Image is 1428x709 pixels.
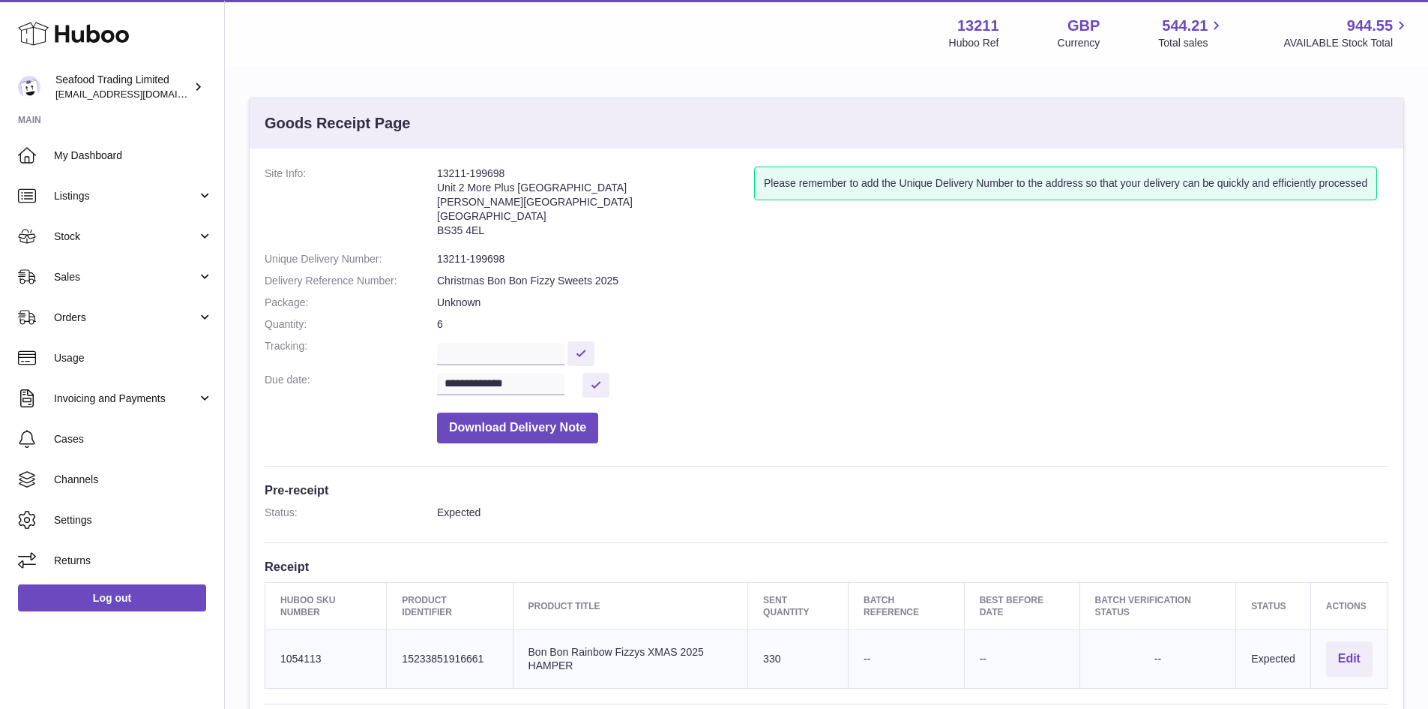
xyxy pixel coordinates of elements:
span: 544.21 [1162,16,1208,36]
div: -- [1095,652,1221,666]
address: 13211-199698 Unit 2 More Plus [GEOGRAPHIC_DATA] [PERSON_NAME][GEOGRAPHIC_DATA] [GEOGRAPHIC_DATA] ... [437,167,754,245]
img: internalAdmin-13211@internal.huboo.com [18,76,40,98]
div: Huboo Ref [949,36,999,50]
button: Download Delivery Note [437,413,598,443]
dd: Christmas Bon Bon Fizzy Sweets 2025 [437,274,1388,288]
span: Usage [54,351,213,365]
span: Stock [54,230,197,244]
td: 330 [748,630,849,689]
span: 944.55 [1347,16,1393,36]
td: 15233851916661 [387,630,513,689]
span: Settings [54,513,213,527]
th: Batch Verification Status [1079,582,1236,629]
th: Actions [1310,582,1388,629]
dd: Unknown [437,296,1388,310]
dt: Quantity: [265,317,437,332]
td: -- [964,630,1079,689]
dt: Due date: [265,373,437,398]
dd: Expected [437,506,1388,520]
a: Log out [18,584,206,611]
h3: Receipt [265,558,1388,575]
dt: Status: [265,506,437,520]
th: Product title [513,582,748,629]
td: -- [848,630,964,689]
span: Orders [54,311,197,325]
th: Batch Reference [848,582,964,629]
th: Huboo SKU Number [265,582,387,629]
div: Seafood Trading Limited [55,73,190,101]
th: Best Before Date [964,582,1079,629]
span: [EMAIL_ADDRESS][DOMAIN_NAME] [55,88,220,100]
td: Expected [1236,630,1310,689]
dt: Package: [265,296,437,310]
dt: Site Info: [265,167,437,245]
td: 1054113 [265,630,387,689]
dt: Delivery Reference Number: [265,274,437,288]
span: Total sales [1158,36,1225,50]
button: Edit [1326,641,1373,677]
dd: 6 [437,317,1388,332]
span: Sales [54,270,197,284]
span: Returns [54,554,213,568]
dd: 13211-199698 [437,252,1388,266]
a: 944.55 AVAILABLE Stock Total [1283,16,1410,50]
span: Invoicing and Payments [54,392,197,406]
h3: Goods Receipt Page [265,113,411,134]
span: Listings [54,189,197,203]
h3: Pre-receipt [265,482,1388,498]
dt: Unique Delivery Number: [265,252,437,266]
strong: GBP [1067,16,1100,36]
span: My Dashboard [54,149,213,163]
dt: Tracking: [265,339,437,365]
div: Currency [1058,36,1100,50]
th: Status [1236,582,1310,629]
th: Product Identifier [387,582,513,629]
th: Sent Quantity [748,582,849,629]
a: 544.21 Total sales [1158,16,1225,50]
span: Channels [54,473,213,487]
strong: 13211 [957,16,999,36]
span: AVAILABLE Stock Total [1283,36,1410,50]
div: Please remember to add the Unique Delivery Number to the address so that your delivery can be qui... [754,167,1377,200]
td: Bon Bon Rainbow Fizzys XMAS 2025 HAMPER [513,630,748,689]
span: Cases [54,432,213,446]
